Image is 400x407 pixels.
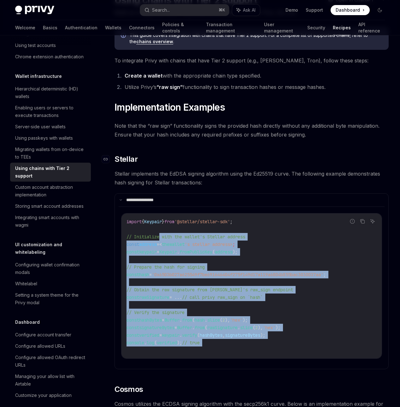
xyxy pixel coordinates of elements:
[43,20,57,35] a: Basics
[126,325,139,330] span: const
[15,318,40,326] h5: Dashboard
[182,340,200,346] span: // true
[126,294,139,300] span: const
[115,384,143,394] span: Cosmos
[15,342,65,350] div: Configure allowed URLs
[152,272,323,277] span: '0x6503b027a625549f7be691646404f275f149d17a119a6804b855bac3030037aa'
[15,123,66,131] div: Server-side user wallets
[174,219,230,224] span: '@stellar/stellar-sdk'
[65,20,97,35] a: Authentication
[15,202,84,210] div: Storing smart account addresses
[15,354,87,369] div: Configure allowed OAuth redirect URLs
[15,85,87,100] div: Hierarchical deterministic (HD) wallets
[126,234,245,240] span: // Initialize with the wallet's Stellar address
[177,340,182,346] span: );
[157,249,159,255] span: =
[15,42,56,49] div: Using test accounts
[10,163,91,182] a: Using chains with Tier 2 support
[157,340,177,346] span: verified
[126,249,139,255] span: const
[162,241,169,247] span: the
[285,7,298,13] a: Demo
[238,325,240,330] span: .
[15,373,87,388] div: Managing your allow list with Airtable
[123,83,389,91] li: Utilize Privy’s functionality to sign transaction hashes or message hashes.
[126,287,293,293] span: // Obtain the raw signature from [PERSON_NAME]'s raw_sign endpoint
[147,340,154,346] span: log
[164,317,179,323] span: Buffer
[195,317,205,323] span: hash
[10,40,91,51] a: Using test accounts
[243,317,248,323] span: );
[306,7,323,13] a: Support
[115,56,389,65] span: To integrate Privy with chains that have Tier 2 support (e.g., [PERSON_NAME], Tron), follow these...
[215,249,232,255] span: address
[162,317,164,323] span: =
[15,73,62,80] h5: Wallet infrastructure
[225,332,260,338] span: signatureBytes
[126,317,139,323] span: const
[125,73,162,79] a: Create a wallet
[197,332,200,338] span: (
[10,201,91,212] a: Storing smart account addresses
[207,325,238,330] span: rawSignature
[230,219,232,224] span: ;
[307,20,325,35] a: Security
[10,371,91,390] a: Managing your allow list with Airtable
[10,144,91,163] a: Migrating wallets from on-device to TEEs
[192,317,195,323] span: (
[126,340,144,346] span: console
[192,325,195,330] span: .
[182,294,263,300] span: // call privy raw_sign on `hash`
[152,6,170,14] div: Search...
[207,317,220,323] span: slice
[200,332,222,338] span: hashBytes
[225,317,230,323] span: ),
[115,169,389,187] span: Stellar implements the EdDSA signing algorithm using the Ed25519 curve. The following example dem...
[10,329,91,340] a: Configure account transfer
[333,20,351,35] a: Recipes
[105,20,121,35] a: Wallets
[15,146,87,161] div: Migrating wallets from on-device to TEEs
[129,20,155,35] a: Connectors
[10,51,91,62] a: Chrome extension authentication
[15,165,87,180] div: Using chains with Tier 2 support
[123,71,389,80] li: with the appropriate chain type specified.
[264,20,300,35] a: User management
[139,272,149,277] span: hash
[195,325,205,330] span: from
[139,332,159,338] span: verified
[149,272,152,277] span: =
[15,134,73,142] div: Using passkeys with wallets
[15,280,37,288] div: Whitelabel
[15,392,72,399] div: Customize your application
[121,33,127,39] svg: Info
[126,272,139,277] span: const
[115,154,138,164] span: Stellar
[15,214,87,229] div: Integrating smart accounts with wagmi
[126,241,139,247] span: const
[126,264,205,270] span: // Prepare the hash for signing
[323,272,326,277] span: ;
[169,294,182,300] span: = ...
[232,241,235,247] span: ;
[358,217,367,225] button: Copy the contents from the code block
[136,39,173,44] a: chains overview
[179,332,182,338] span: .
[144,340,147,346] span: .
[205,317,207,323] span: .
[275,325,280,330] span: );
[222,332,225,338] span: ,
[159,241,162,247] span: <
[260,332,265,338] span: );
[253,325,255,330] span: (
[15,261,87,276] div: Configuring wallet confirmation modals
[185,241,232,247] span: 's stellar address>
[10,259,91,278] a: Configuring wallet confirmation modals
[126,219,142,224] span: import
[126,332,139,338] span: const
[255,325,258,330] span: 2
[220,317,222,323] span: (
[140,4,229,16] button: Search...⌘K
[263,325,275,330] span: 'hex'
